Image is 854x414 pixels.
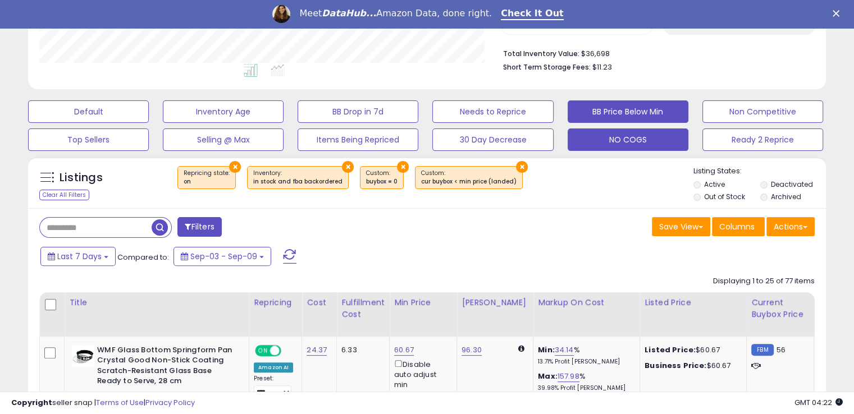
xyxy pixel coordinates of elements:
[253,169,342,186] span: Inventory :
[307,344,327,356] a: 24.37
[645,345,738,355] div: $60.67
[702,100,823,123] button: Non Competitive
[394,358,448,390] div: Disable auto adjust min
[163,128,284,151] button: Selling @ Max
[645,360,706,371] b: Business Price:
[777,344,786,355] span: 56
[533,292,640,337] th: The percentage added to the cost of goods (COGS) that forms the calculator for Min & Max prices.
[503,46,806,59] li: $36,698
[770,192,801,201] label: Archived
[299,8,492,19] div: Meet Amazon Data, done right.
[558,371,579,382] a: 157.98
[96,397,144,408] a: Terms of Use
[322,8,376,19] i: DataHub...
[341,297,385,320] div: Fulfillment Cost
[719,221,755,232] span: Columns
[57,251,102,262] span: Last 7 Days
[342,161,354,173] button: ×
[568,128,688,151] button: NO COGS
[97,345,234,389] b: WMF Glass Bottom Springform Pan Crystal Good Non-Stick Coating Scratch-Resistant Glass Base Ready...
[254,375,293,400] div: Preset:
[184,169,230,186] span: Repricing state :
[28,100,149,123] button: Default
[538,358,631,366] p: 13.71% Profit [PERSON_NAME]
[751,297,809,320] div: Current Buybox Price
[39,190,89,200] div: Clear All Filters
[704,180,725,189] label: Active
[794,397,843,408] span: 2025-09-17 04:22 GMT
[272,5,290,23] img: Profile image for Georgie
[397,161,409,173] button: ×
[538,371,631,392] div: %
[645,297,742,309] div: Listed Price
[298,100,418,123] button: BB Drop in 7d
[173,247,271,266] button: Sep-03 - Sep-09
[421,178,517,186] div: cur buybox < min price (landed)
[256,346,270,355] span: ON
[555,344,574,356] a: 34.14
[117,252,169,263] span: Compared to:
[693,166,826,177] p: Listing States:
[394,297,452,309] div: Min Price
[184,178,230,186] div: on
[69,297,244,309] div: Title
[394,344,414,356] a: 60.67
[503,49,579,58] b: Total Inventory Value:
[462,344,482,356] a: 96.30
[676,24,706,30] small: Prev: 37.09%
[538,371,558,381] b: Max:
[307,297,332,309] div: Cost
[833,10,844,17] div: Close
[501,8,564,20] a: Check It Out
[592,62,612,72] span: $11.23
[652,217,710,236] button: Save View
[254,297,297,309] div: Repricing
[145,397,195,408] a: Privacy Policy
[766,217,815,236] button: Actions
[421,169,517,186] span: Custom:
[538,345,631,366] div: %
[72,345,94,367] img: 41c1D4oPjcL._SL40_.jpg
[516,161,528,173] button: ×
[514,24,535,30] small: Prev: 156
[462,297,528,309] div: [PERSON_NAME]
[254,362,293,372] div: Amazon AI
[280,346,298,355] span: OFF
[538,344,555,355] b: Min:
[40,247,116,266] button: Last 7 Days
[568,100,688,123] button: BB Price Below Min
[645,344,696,355] b: Listed Price:
[366,169,398,186] span: Custom:
[190,251,257,262] span: Sep-03 - Sep-09
[253,178,342,186] div: in stock and fba backordered
[11,398,195,408] div: seller snap | |
[177,217,221,237] button: Filters
[702,128,823,151] button: Ready 2 Reprice
[712,217,765,236] button: Columns
[298,128,418,151] button: Items Being Repriced
[645,361,738,371] div: $60.67
[751,344,773,356] small: FBM
[28,128,149,151] button: Top Sellers
[60,170,103,186] h5: Listings
[341,345,381,355] div: 6.33
[704,192,745,201] label: Out of Stock
[366,178,398,186] div: buybox = 0
[163,100,284,123] button: Inventory Age
[432,100,553,123] button: Needs to Reprice
[432,128,553,151] button: 30 Day Decrease
[229,161,241,173] button: ×
[11,397,52,408] strong: Copyright
[713,276,815,287] div: Displaying 1 to 25 of 77 items
[538,297,635,309] div: Markup on Cost
[770,180,812,189] label: Deactivated
[503,62,591,72] b: Short Term Storage Fees:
